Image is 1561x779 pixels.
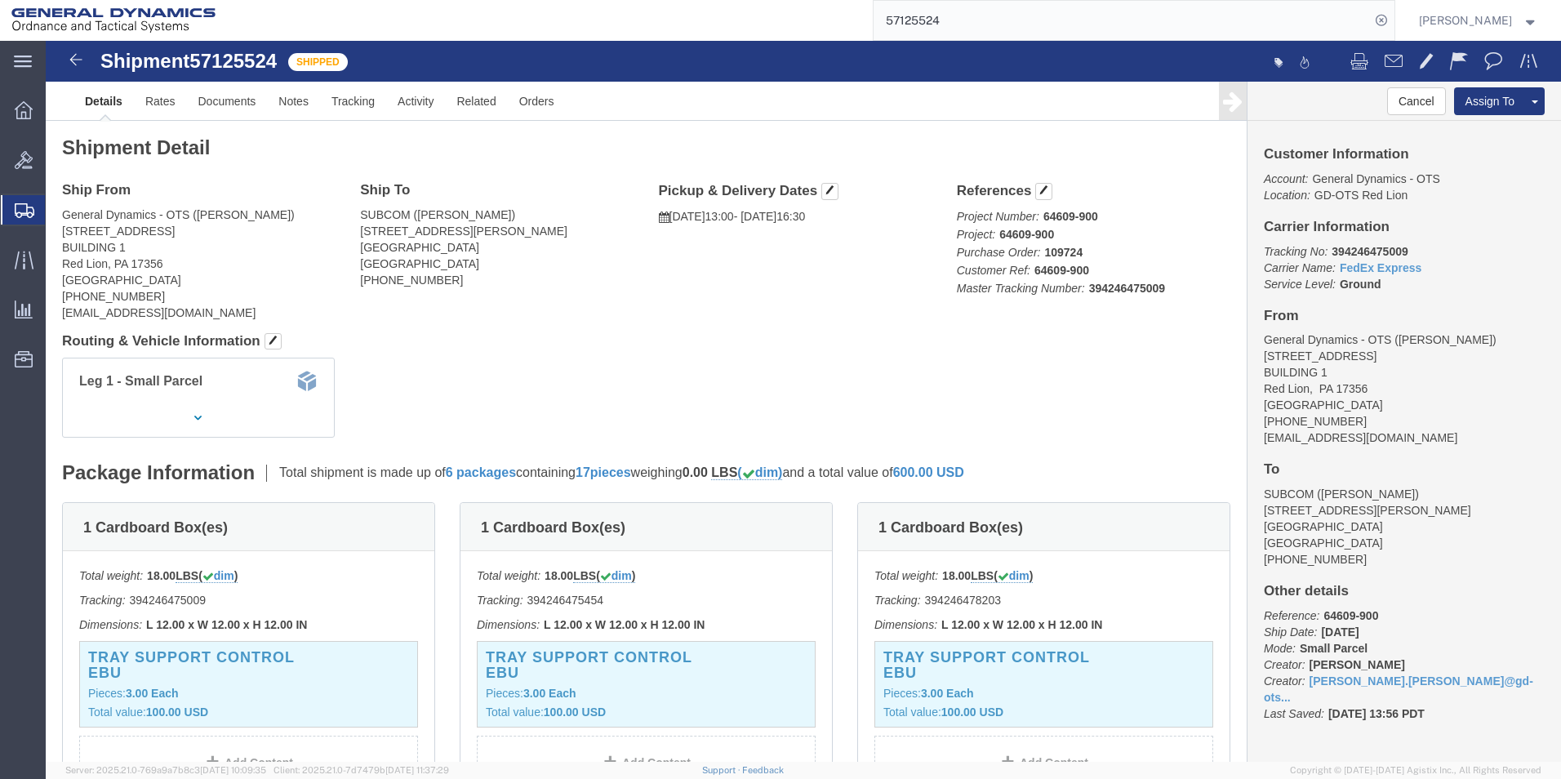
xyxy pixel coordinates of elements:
span: [DATE] 10:09:35 [200,765,266,775]
span: Server: 2025.21.0-769a9a7b8c3 [65,765,266,775]
input: Search for shipment number, reference number [874,1,1370,40]
a: Feedback [742,765,784,775]
iframe: FS Legacy Container [46,41,1561,762]
img: logo [11,8,216,33]
span: [DATE] 11:37:29 [385,765,449,775]
span: Brenda Pagan [1419,11,1512,29]
span: Client: 2025.21.0-7d7479b [274,765,449,775]
span: Copyright © [DATE]-[DATE] Agistix Inc., All Rights Reserved [1290,763,1541,777]
button: [PERSON_NAME] [1418,11,1539,30]
a: Support [702,765,743,775]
